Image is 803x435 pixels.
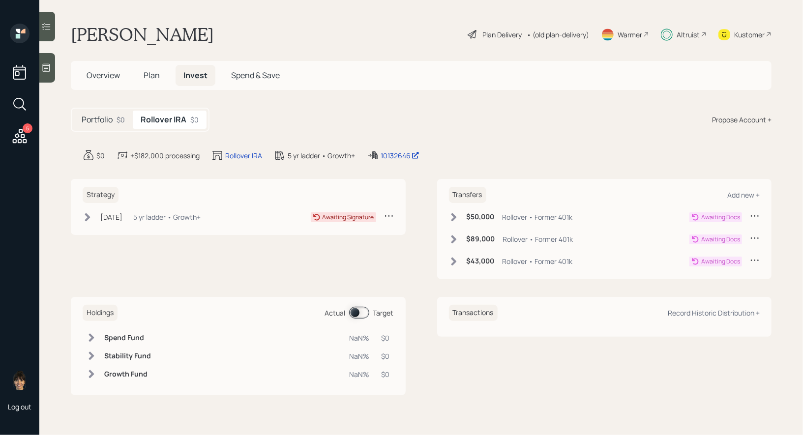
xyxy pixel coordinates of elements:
div: Awaiting Signature [323,213,374,222]
h6: Stability Fund [104,352,151,360]
div: Log out [8,402,31,411]
img: treva-nostdahl-headshot.png [10,371,30,390]
div: $0 [190,115,199,125]
h6: $89,000 [467,235,495,243]
div: $0 [382,351,390,361]
span: Plan [144,70,160,81]
div: Target [373,308,394,318]
h6: Strategy [83,187,119,203]
div: Rollover • Former 401k [503,234,573,244]
div: $0 [96,150,105,161]
h6: $50,000 [467,213,495,221]
div: $0 [382,369,390,379]
div: Warmer [618,29,642,40]
h6: Holdings [83,305,118,321]
div: 5 yr ladder • Growth+ [288,150,355,161]
div: Plan Delivery [482,29,522,40]
span: Overview [87,70,120,81]
div: Propose Account + [712,115,772,125]
h6: Spend Fund [104,334,151,342]
div: Altruist [677,29,700,40]
div: NaN% [350,333,370,343]
div: [DATE] [100,212,122,222]
div: Add new + [727,190,760,200]
h1: [PERSON_NAME] [71,24,214,45]
div: Rollover IRA [225,150,262,161]
div: Awaiting Docs [701,257,740,266]
h6: Growth Fund [104,370,151,378]
div: Kustomer [734,29,765,40]
div: NaN% [350,369,370,379]
h6: Transfers [449,187,486,203]
h5: Rollover IRA [141,115,186,124]
div: +$182,000 processing [130,150,200,161]
div: $0 [117,115,125,125]
div: 5 [23,123,32,133]
div: Awaiting Docs [701,235,740,244]
div: Rollover • Former 401k [503,256,573,266]
div: $0 [382,333,390,343]
div: Record Historic Distribution + [668,308,760,318]
div: NaN% [350,351,370,361]
h5: Portfolio [82,115,113,124]
span: Invest [183,70,208,81]
div: Rollover • Former 401k [503,212,573,222]
span: Spend & Save [231,70,280,81]
div: Awaiting Docs [701,213,740,222]
h6: Transactions [449,305,498,321]
div: 5 yr ladder • Growth+ [133,212,201,222]
div: 10132646 [381,150,419,161]
div: • (old plan-delivery) [527,29,589,40]
div: Actual [325,308,346,318]
h6: $43,000 [467,257,495,265]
